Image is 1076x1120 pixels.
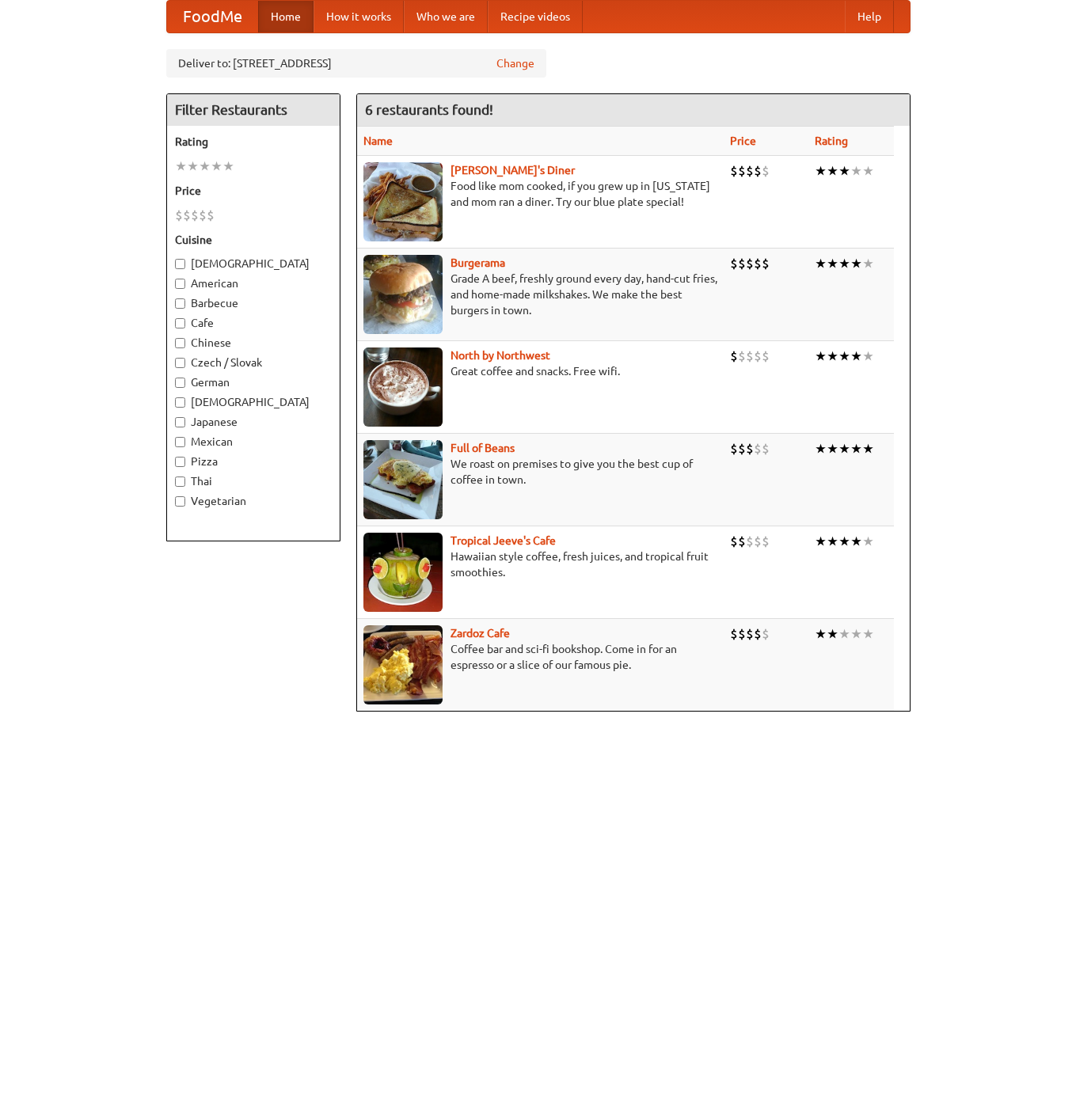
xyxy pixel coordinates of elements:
[175,493,332,509] label: Vegetarian
[862,255,874,272] li: ★
[175,374,332,390] label: German
[175,417,185,427] input: Japanese
[166,49,546,78] div: Deliver to: [STREET_ADDRESS]
[730,440,738,457] li: $
[754,162,762,180] li: $
[175,183,332,199] h5: Price
[754,625,762,643] li: $
[815,255,827,272] li: ★
[175,207,183,224] li: $
[175,134,332,150] h5: Rating
[175,355,332,370] label: Czech / Slovak
[850,255,862,272] li: ★
[746,625,754,643] li: $
[175,437,185,447] input: Mexican
[175,259,185,269] input: [DEMOGRAPHIC_DATA]
[175,378,185,388] input: German
[850,162,862,180] li: ★
[175,414,332,430] label: Japanese
[363,549,717,580] p: Hawaiian style coffee, fresh juices, and tropical fruit smoothies.
[838,255,850,272] li: ★
[862,440,874,457] li: ★
[167,1,258,32] a: FoodMe
[815,135,848,147] a: Rating
[730,625,738,643] li: $
[363,271,717,318] p: Grade A beef, freshly ground every day, hand-cut fries, and home-made milkshakes. We make the bes...
[363,178,717,210] p: Food like mom cooked, if you grew up in [US_STATE] and mom ran a diner. Try our blue plate special!
[175,473,332,489] label: Thai
[404,1,488,32] a: Who we are
[191,207,199,224] li: $
[827,533,838,550] li: ★
[762,533,770,550] li: $
[762,162,770,180] li: $
[838,625,850,643] li: ★
[845,1,894,32] a: Help
[175,454,332,469] label: Pizza
[754,347,762,365] li: $
[314,1,404,32] a: How it works
[222,158,234,175] li: ★
[738,625,746,643] li: $
[827,625,838,643] li: ★
[363,347,443,427] img: north.jpg
[738,255,746,272] li: $
[762,347,770,365] li: $
[175,335,332,351] label: Chinese
[451,256,505,269] b: Burgerama
[363,162,443,241] img: sallys.jpg
[363,456,717,488] p: We roast on premises to give you the best cup of coffee in town.
[850,625,862,643] li: ★
[175,315,332,331] label: Cafe
[762,255,770,272] li: $
[730,135,756,147] a: Price
[738,533,746,550] li: $
[730,255,738,272] li: $
[738,347,746,365] li: $
[175,298,185,309] input: Barbecue
[746,533,754,550] li: $
[862,162,874,180] li: ★
[815,625,827,643] li: ★
[175,158,187,175] li: ★
[363,363,717,379] p: Great coffee and snacks. Free wifi.
[363,533,443,612] img: jeeves.jpg
[838,162,850,180] li: ★
[175,457,185,467] input: Pizza
[862,625,874,643] li: ★
[451,349,550,362] a: North by Northwest
[827,440,838,457] li: ★
[838,440,850,457] li: ★
[363,641,717,673] p: Coffee bar and sci-fi bookshop. Come in for an espresso or a slice of our famous pie.
[175,397,185,408] input: [DEMOGRAPHIC_DATA]
[827,255,838,272] li: ★
[187,158,199,175] li: ★
[815,162,827,180] li: ★
[827,162,838,180] li: ★
[815,533,827,550] li: ★
[175,394,332,410] label: [DEMOGRAPHIC_DATA]
[175,275,332,291] label: American
[211,158,222,175] li: ★
[363,440,443,519] img: beans.jpg
[207,207,215,224] li: $
[451,534,556,547] a: Tropical Jeeve's Cafe
[850,533,862,550] li: ★
[175,232,332,248] h5: Cuisine
[451,164,575,177] b: [PERSON_NAME]'s Diner
[754,255,762,272] li: $
[746,440,754,457] li: $
[175,434,332,450] label: Mexican
[199,207,207,224] li: $
[730,347,738,365] li: $
[850,347,862,365] li: ★
[175,358,185,368] input: Czech / Slovak
[762,625,770,643] li: $
[746,347,754,365] li: $
[762,440,770,457] li: $
[730,162,738,180] li: $
[451,442,515,454] a: Full of Beans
